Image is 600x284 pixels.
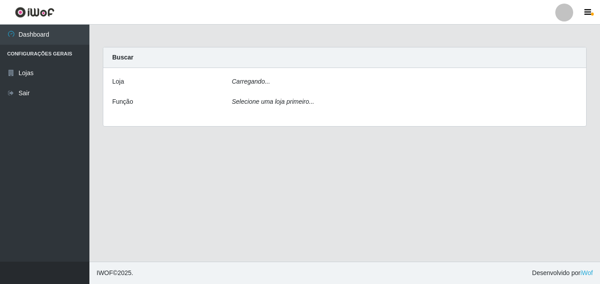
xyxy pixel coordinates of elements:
[97,269,113,276] span: IWOF
[532,268,593,278] span: Desenvolvido por
[15,7,55,18] img: CoreUI Logo
[232,78,270,85] i: Carregando...
[112,54,133,61] strong: Buscar
[112,97,133,106] label: Função
[580,269,593,276] a: iWof
[97,268,133,278] span: © 2025 .
[112,77,124,86] label: Loja
[232,98,314,105] i: Selecione uma loja primeiro...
